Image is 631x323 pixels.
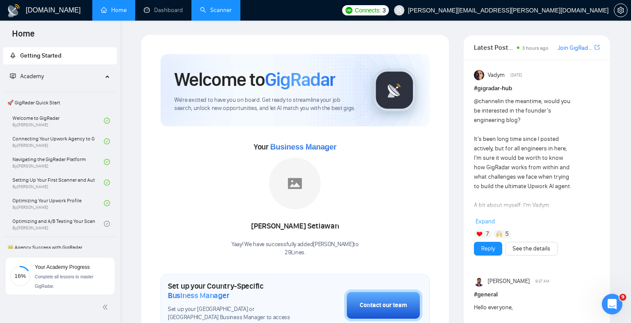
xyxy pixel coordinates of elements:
[200,6,232,14] a: searchScanner
[10,73,16,79] span: fund-projection-screen
[474,98,499,105] span: @channel
[168,281,301,300] h1: Set up your Country-Specific
[474,276,484,286] img: Preet Patel
[174,68,335,91] h1: Welcome to
[101,6,127,14] a: homeHome
[595,44,600,51] span: export
[355,6,381,15] span: Connects:
[20,73,44,80] span: Academy
[614,7,628,14] a: setting
[474,290,600,299] h1: # general
[4,239,116,256] span: 👑 Agency Success with GigRadar
[231,249,359,257] p: 29Lines .
[104,159,110,165] span: check-circle
[344,289,422,321] button: Contact our team
[5,27,42,46] span: Home
[20,52,61,59] span: Getting Started
[4,94,116,111] span: 🚀 GigRadar Quick Start
[254,142,337,152] span: Your
[10,273,30,279] span: 16%
[174,96,359,113] span: We're excited to have you on board. Get ready to streamline your job search, unlock new opportuni...
[3,47,117,64] li: Getting Started
[168,291,229,300] span: Business Manager
[488,277,530,286] span: [PERSON_NAME]
[510,71,522,79] span: [DATE]
[522,45,549,51] span: 3 hours ago
[474,70,484,80] img: Vadym
[104,180,110,186] span: check-circle
[373,69,416,112] img: gigradar-logo.png
[602,294,622,314] iframe: Intercom live chat
[144,6,183,14] a: dashboardDashboard
[12,173,104,192] a: Setting Up Your First Scanner and Auto-BidderBy[PERSON_NAME]
[231,241,359,257] div: Yaay! We have successfully added [PERSON_NAME] to
[35,264,90,270] span: Your Academy Progress
[231,219,359,234] div: [PERSON_NAME] Setiawan
[360,301,407,310] div: Contact our team
[614,7,627,14] span: setting
[558,43,593,53] a: Join GigRadar Slack Community
[486,230,489,238] span: 7
[474,42,515,53] span: Latest Posts from the GigRadar Community
[346,7,352,14] img: upwork-logo.png
[476,218,495,225] span: Expand
[614,3,628,17] button: setting
[104,200,110,206] span: check-circle
[12,194,104,213] a: Optimizing Your Upwork ProfileBy[PERSON_NAME]
[481,244,495,253] a: Reply
[265,68,335,91] span: GigRadar
[505,230,509,238] span: 5
[10,73,44,80] span: Academy
[505,242,558,256] button: See the details
[488,70,505,80] span: Vadym
[476,231,482,237] img: ❤️
[12,152,104,171] a: Navigating the GigRadar PlatformBy[PERSON_NAME]
[396,7,402,13] span: user
[104,138,110,144] span: check-circle
[104,118,110,124] span: check-circle
[496,231,502,237] img: 🙌
[12,111,104,130] a: Welcome to GigRadarBy[PERSON_NAME]
[535,277,549,285] span: 9:37 AM
[35,274,94,289] span: Complete all lessons to master GigRadar.
[270,143,336,151] span: Business Manager
[269,158,321,209] img: placeholder.png
[12,214,104,233] a: Optimizing and A/B Testing Your Scanner for Better ResultsBy[PERSON_NAME]
[10,52,16,58] span: rocket
[595,43,600,52] a: export
[104,221,110,227] span: check-circle
[513,244,550,253] a: See the details
[474,242,502,256] button: Reply
[7,4,21,18] img: logo
[12,132,104,151] a: Connecting Your Upwork Agency to GigRadarBy[PERSON_NAME]
[102,303,111,311] span: double-left
[474,84,600,93] h1: # gigradar-hub
[619,294,626,301] span: 9
[382,6,386,15] span: 3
